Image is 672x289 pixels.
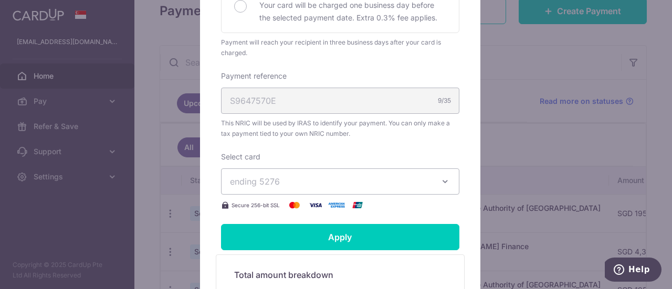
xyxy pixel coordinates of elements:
[305,199,326,211] img: Visa
[438,95,451,106] div: 9/35
[347,199,368,211] img: UnionPay
[221,71,287,81] label: Payment reference
[232,201,280,209] span: Secure 256-bit SSL
[284,199,305,211] img: Mastercard
[221,168,459,195] button: ending 5276
[221,37,459,58] div: Payment will reach your recipient in three business days after your card is charged.
[234,269,446,281] h5: Total amount breakdown
[221,118,459,139] span: This NRIC will be used by IRAS to identify your payment. You can only make a tax payment tied to ...
[221,224,459,250] input: Apply
[605,258,661,284] iframe: Opens a widget where you can find more information
[326,199,347,211] img: American Express
[230,176,280,187] span: ending 5276
[221,152,260,162] label: Select card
